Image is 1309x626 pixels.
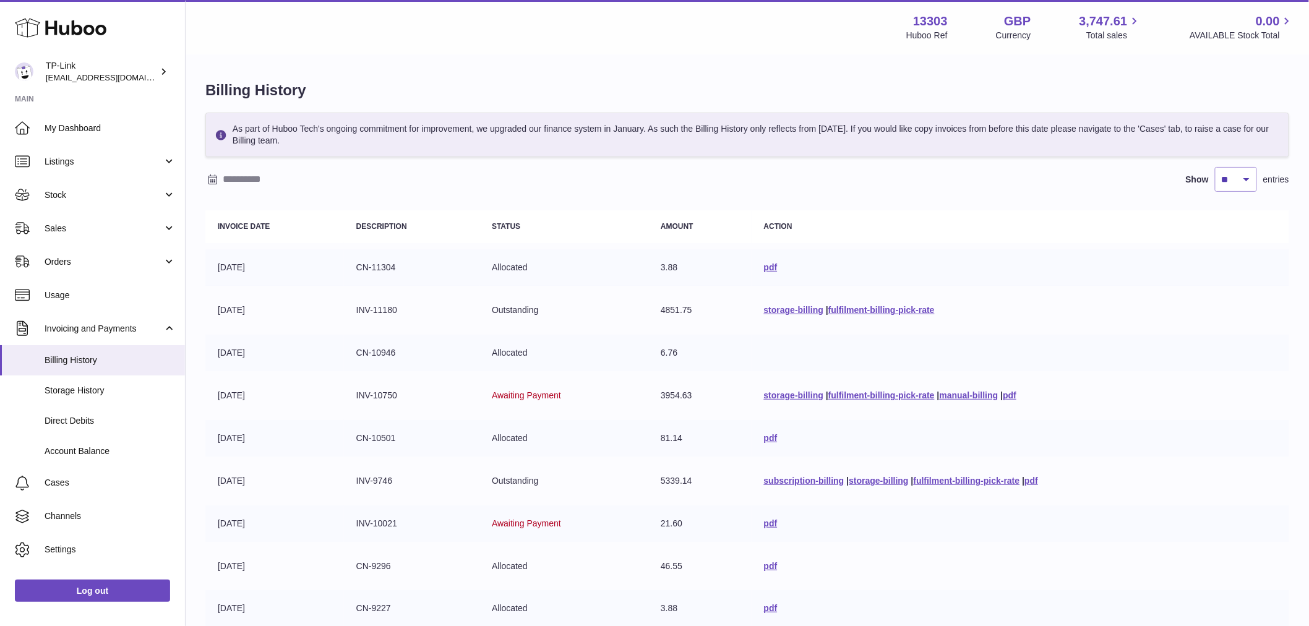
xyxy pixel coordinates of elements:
[205,249,344,286] td: [DATE]
[205,548,344,585] td: [DATE]
[492,433,528,443] span: Allocated
[764,262,778,272] a: pdf
[828,390,935,400] a: fulfilment-billing-pick-rate
[45,323,163,335] span: Invoicing and Payments
[205,335,344,371] td: [DATE]
[940,390,998,400] a: manual-billing
[648,292,752,328] td: 4851.75
[1190,13,1294,41] a: 0.00 AVAILABLE Stock Total
[937,390,940,400] span: |
[847,476,849,486] span: |
[764,603,778,613] a: pdf
[648,548,752,585] td: 46.55
[648,505,752,542] td: 21.60
[764,390,823,400] a: storage-billing
[1024,476,1038,486] a: pdf
[492,561,528,571] span: Allocated
[648,249,752,286] td: 3.88
[344,420,479,457] td: CN-10501
[45,445,176,457] span: Account Balance
[996,30,1031,41] div: Currency
[764,433,778,443] a: pdf
[45,223,163,234] span: Sales
[205,463,344,499] td: [DATE]
[344,335,479,371] td: CN-10946
[1004,13,1031,30] strong: GBP
[45,385,176,397] span: Storage History
[46,60,157,84] div: TP-Link
[492,262,528,272] span: Allocated
[45,415,176,427] span: Direct Debits
[1000,390,1003,400] span: |
[648,463,752,499] td: 5339.14
[344,377,479,414] td: INV-10750
[1079,13,1128,30] span: 3,747.61
[1186,174,1209,186] label: Show
[45,189,163,201] span: Stock
[911,476,914,486] span: |
[45,510,176,522] span: Channels
[906,30,948,41] div: Huboo Ref
[492,305,539,315] span: Outstanding
[1086,30,1141,41] span: Total sales
[205,377,344,414] td: [DATE]
[648,335,752,371] td: 6.76
[46,72,182,82] span: [EMAIL_ADDRESS][DOMAIN_NAME]
[344,505,479,542] td: INV-10021
[344,249,479,286] td: CN-11304
[344,463,479,499] td: INV-9746
[492,603,528,613] span: Allocated
[205,292,344,328] td: [DATE]
[344,292,479,328] td: INV-11180
[45,289,176,301] span: Usage
[764,518,778,528] a: pdf
[828,305,935,315] a: fulfilment-billing-pick-rate
[45,122,176,134] span: My Dashboard
[205,505,344,542] td: [DATE]
[1190,30,1294,41] span: AVAILABLE Stock Total
[492,348,528,358] span: Allocated
[913,13,948,30] strong: 13303
[1003,390,1016,400] a: pdf
[45,544,176,555] span: Settings
[492,390,561,400] span: Awaiting Payment
[648,420,752,457] td: 81.14
[205,113,1289,157] div: As part of Huboo Tech's ongoing commitment for improvement, we upgraded our finance system in Jan...
[914,476,1020,486] a: fulfilment-billing-pick-rate
[1263,174,1289,186] span: entries
[205,80,1289,100] h1: Billing History
[826,305,828,315] span: |
[849,476,908,486] a: storage-billing
[344,548,479,585] td: CN-9296
[15,62,33,81] img: internalAdmin-13303@internal.huboo.com
[1256,13,1280,30] span: 0.00
[661,222,693,231] strong: Amount
[356,222,407,231] strong: Description
[764,561,778,571] a: pdf
[1022,476,1024,486] span: |
[15,580,170,602] a: Log out
[648,377,752,414] td: 3954.63
[764,222,792,231] strong: Action
[45,256,163,268] span: Orders
[205,420,344,457] td: [DATE]
[492,476,539,486] span: Outstanding
[1079,13,1142,41] a: 3,747.61 Total sales
[45,156,163,168] span: Listings
[45,354,176,366] span: Billing History
[764,476,844,486] a: subscription-billing
[826,390,828,400] span: |
[764,305,823,315] a: storage-billing
[218,222,270,231] strong: Invoice Date
[45,477,176,489] span: Cases
[492,222,520,231] strong: Status
[492,518,561,528] span: Awaiting Payment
